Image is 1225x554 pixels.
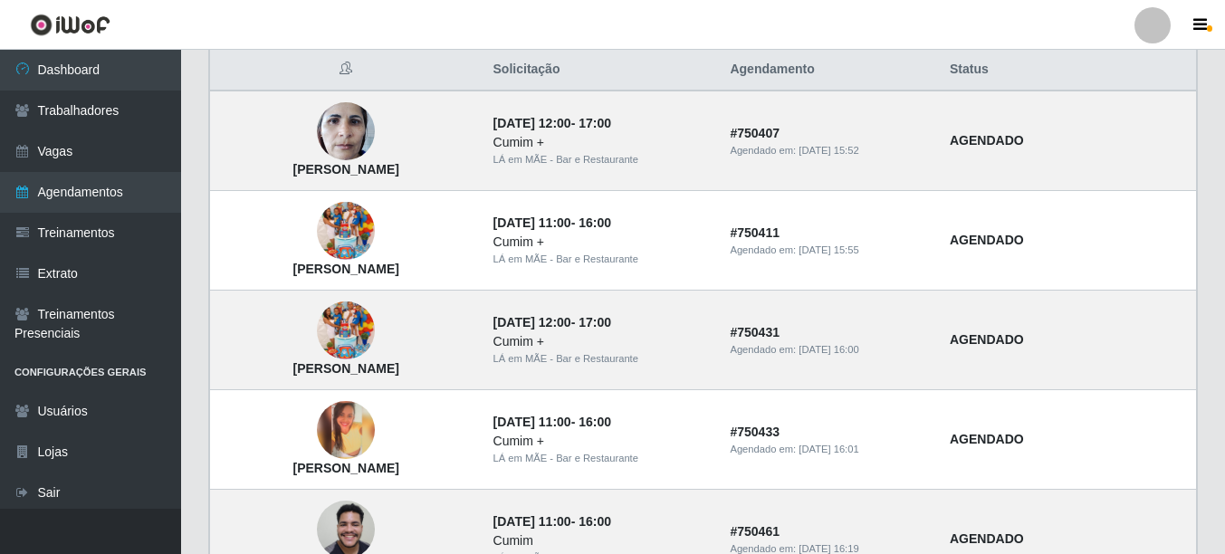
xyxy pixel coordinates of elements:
strong: [PERSON_NAME] [293,461,399,475]
div: LÁ em MÃE - Bar e Restaurante [493,252,709,267]
time: 16:00 [579,415,611,429]
img: Fabiana Tavares Nascimento [317,401,375,459]
div: Cumim + [493,133,709,152]
time: 17:00 [579,116,611,130]
div: LÁ em MÃE - Bar e Restaurante [493,451,709,466]
img: Ítalo Gabriel da Silva Santos [317,179,375,282]
img: Ítalo Gabriel da Silva Santos [317,279,375,382]
strong: # 750431 [730,325,780,339]
time: 16:00 [579,215,611,230]
div: Agendado em: [730,243,928,258]
strong: AGENDADO [950,133,1024,148]
strong: [PERSON_NAME] [293,162,399,177]
strong: - [493,415,611,429]
time: [DATE] 11:00 [493,514,571,529]
img: CoreUI Logo [30,14,110,36]
time: [DATE] 12:00 [493,315,571,330]
time: [DATE] 16:01 [799,444,858,454]
time: [DATE] 11:00 [493,415,571,429]
div: Agendado em: [730,143,928,158]
strong: - [493,215,611,230]
time: [DATE] 16:00 [799,344,858,355]
strong: - [493,315,611,330]
strong: # 750461 [730,524,780,539]
time: 17:00 [579,315,611,330]
img: Maria José de Oliveira Barbosa [317,93,375,170]
div: Agendado em: [730,442,928,457]
time: [DATE] 15:55 [799,244,858,255]
strong: [PERSON_NAME] [293,361,399,376]
time: [DATE] 15:52 [799,145,858,156]
time: [DATE] 12:00 [493,116,571,130]
div: LÁ em MÃE - Bar e Restaurante [493,152,709,167]
strong: AGENDADO [950,233,1024,247]
strong: - [493,116,611,130]
strong: AGENDADO [950,531,1024,546]
strong: AGENDADO [950,432,1024,446]
div: LÁ em MÃE - Bar e Restaurante [493,351,709,367]
strong: - [493,514,611,529]
strong: # 750433 [730,425,780,439]
time: [DATE] 11:00 [493,215,571,230]
strong: # 750407 [730,126,780,140]
time: [DATE] 16:19 [799,543,858,554]
th: Solicitação [483,49,720,91]
div: Cumim + [493,233,709,252]
strong: AGENDADO [950,332,1024,347]
time: 16:00 [579,514,611,529]
th: Agendamento [719,49,939,91]
div: Cumim + [493,332,709,351]
div: Cumim + [493,432,709,451]
strong: # 750411 [730,225,780,240]
th: Status [939,49,1197,91]
strong: [PERSON_NAME] [293,262,399,276]
div: Cumim [493,531,709,550]
div: Agendado em: [730,342,928,358]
